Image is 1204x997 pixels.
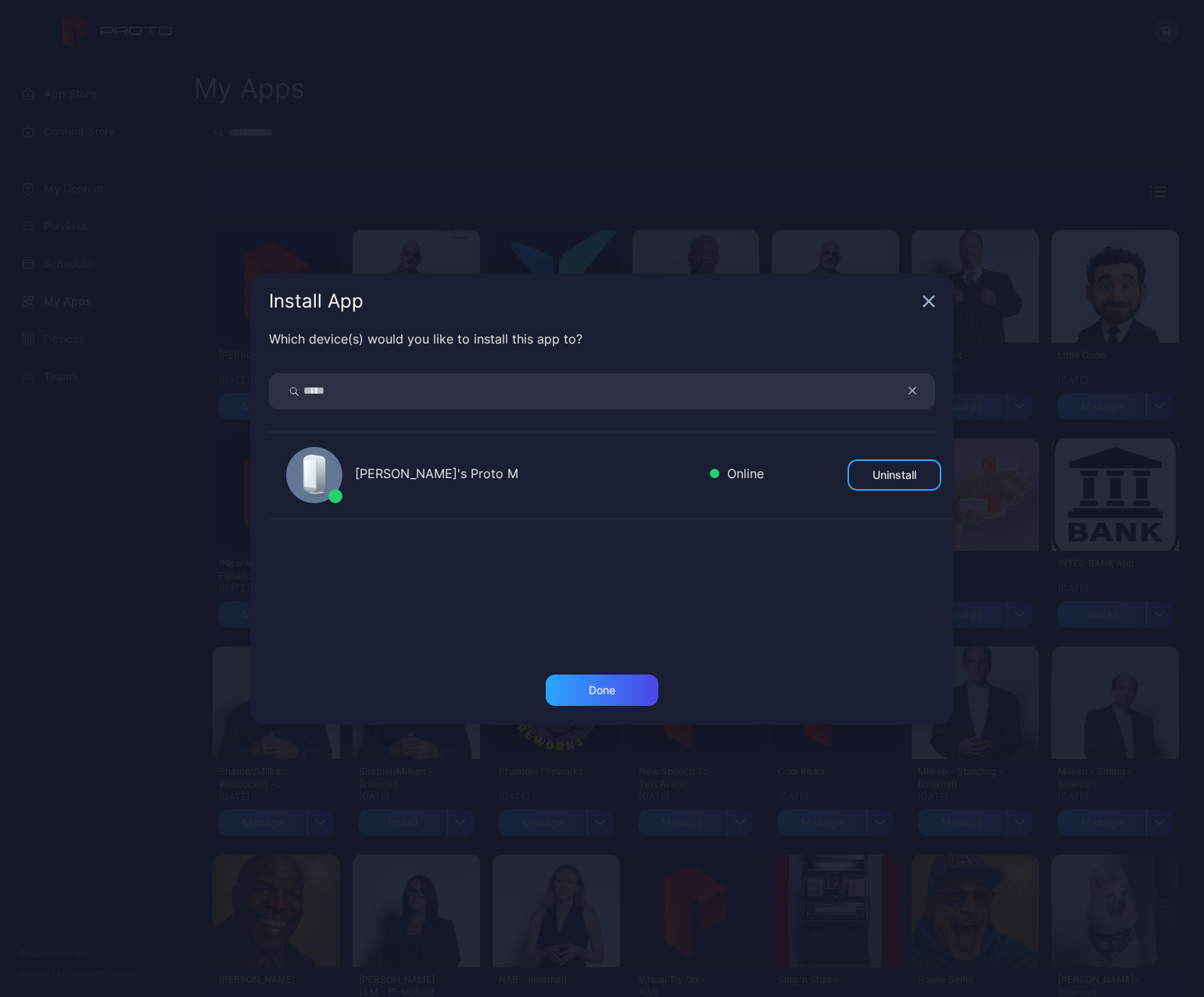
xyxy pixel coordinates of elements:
div: [PERSON_NAME]'s Proto M [355,464,697,487]
div: Install App [269,292,916,311]
div: Done [589,684,615,696]
div: Which device(s) would you like to install this app to? [269,329,935,348]
div: Online [710,464,764,487]
button: Done [546,675,658,706]
button: Uninstall [847,459,941,491]
div: Uninstall [873,469,916,481]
